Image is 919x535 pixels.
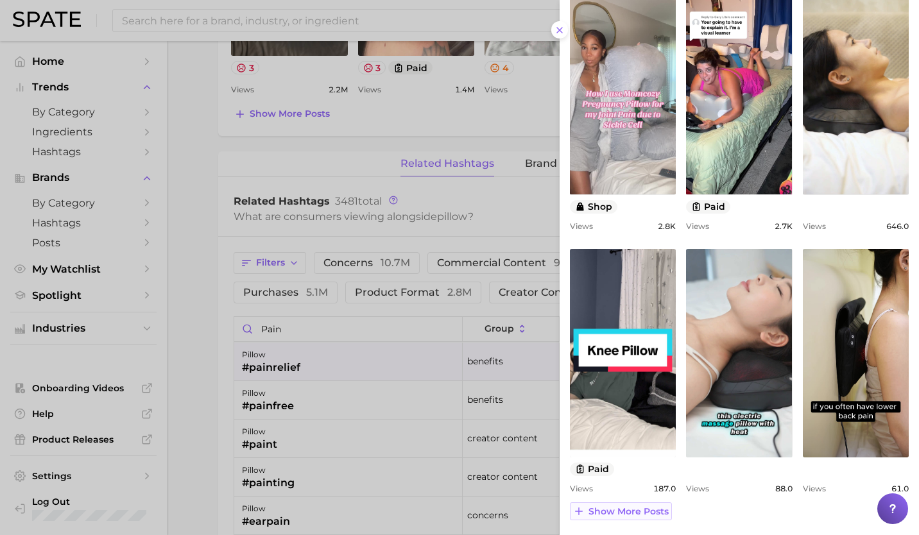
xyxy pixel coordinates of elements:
[653,484,676,493] span: 187.0
[891,484,909,493] span: 61.0
[803,221,826,231] span: Views
[570,463,614,476] button: paid
[588,506,669,517] span: Show more posts
[775,484,793,493] span: 88.0
[886,221,909,231] span: 646.0
[686,221,709,231] span: Views
[686,200,730,214] button: paid
[775,221,793,231] span: 2.7k
[803,484,826,493] span: Views
[570,200,617,214] button: shop
[570,221,593,231] span: Views
[570,502,672,520] button: Show more posts
[570,484,593,493] span: Views
[658,221,676,231] span: 2.8k
[686,484,709,493] span: Views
